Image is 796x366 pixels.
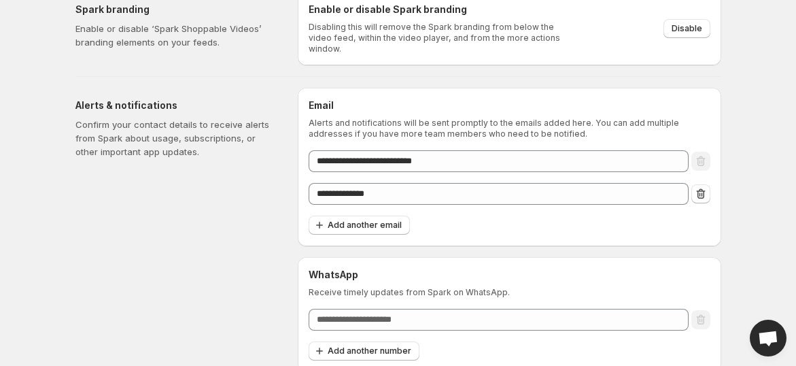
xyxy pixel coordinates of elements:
p: Alerts and notifications will be sent promptly to the emails added here. You can add multiple add... [309,118,710,139]
p: Enable or disable ‘Spark Shoppable Videos’ branding elements on your feeds. [75,22,276,49]
h5: Spark branding [75,3,276,16]
span: Add another number [328,346,411,356]
button: Add another number [309,342,419,361]
h6: Enable or disable Spark branding [309,3,569,16]
h6: Email [309,99,710,112]
h5: Alerts & notifications [75,99,276,112]
h6: WhatsApp [309,268,710,282]
span: Add another email [328,220,402,231]
button: Remove email [691,184,710,203]
p: Confirm your contact details to receive alerts from Spark about usage, subscriptions, or other im... [75,118,276,159]
p: Disabling this will remove the Spark branding from below the video feed, within the video player,... [309,22,569,54]
p: Receive timely updates from Spark on WhatsApp. [309,287,710,298]
button: Add another email [309,216,410,235]
a: Open chat [750,320,786,356]
span: Disable [672,23,702,34]
button: Disable [663,19,710,38]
